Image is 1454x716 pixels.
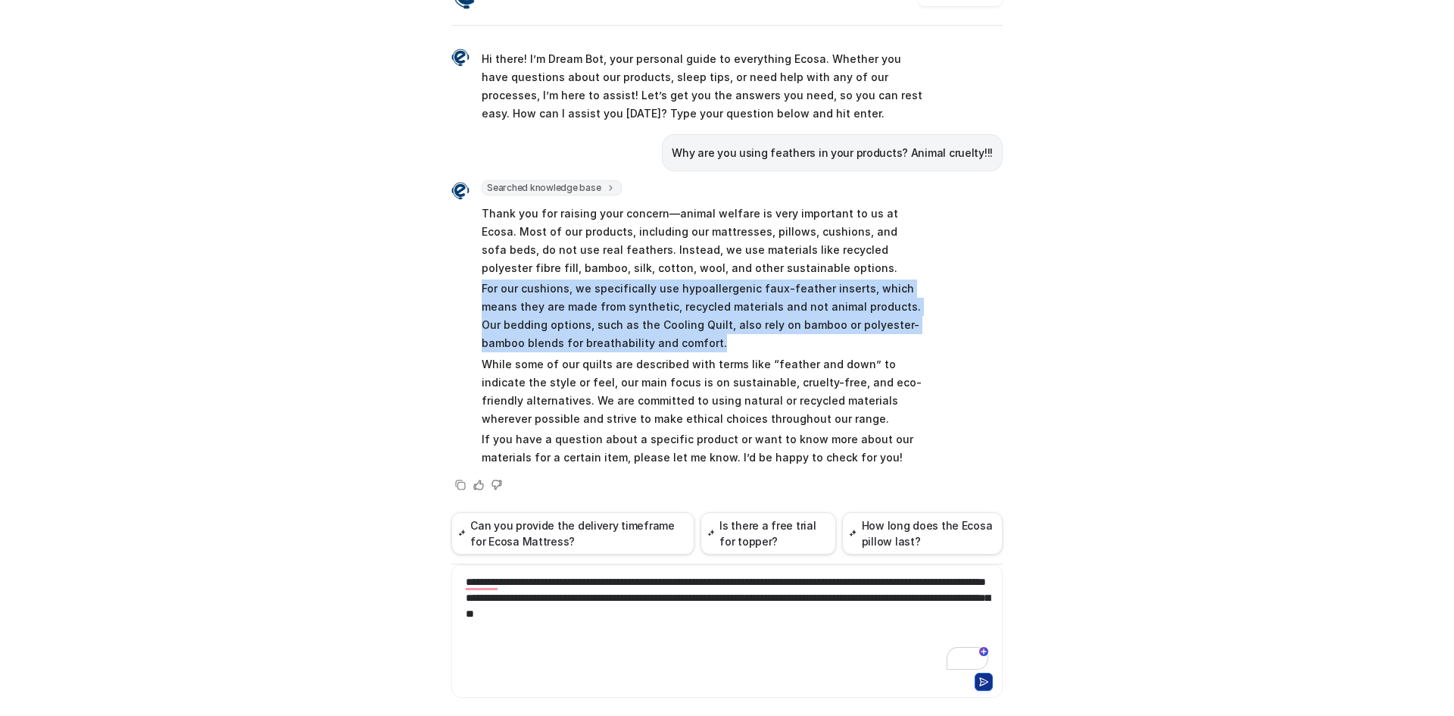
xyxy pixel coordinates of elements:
[842,512,1003,555] button: How long does the Ecosa pillow last?
[455,574,999,670] div: To enrich screen reader interactions, please activate Accessibility in Grammarly extension settings
[482,355,925,428] p: While some of our quilts are described with terms like “feather and down” to indicate the style o...
[672,144,993,162] p: Why are you using feathers in your products? Animal cruelty!!!
[482,50,925,123] p: Hi there! I’m Dream Bot, your personal guide to everything Ecosa. Whether you have questions abou...
[700,512,836,555] button: Is there a free trial for topper?
[482,180,622,195] span: Searched knowledge base
[482,430,925,467] p: If you have a question about a specific product or want to know more about our materials for a ce...
[451,512,694,555] button: Can you provide the delivery timeframe for Ecosa Mattress?
[482,280,925,352] p: For our cushions, we specifically use hypoallergenic faux-feather inserts, which means they are m...
[482,205,925,277] p: Thank you for raising your concern—animal welfare is very important to us at Ecosa. Most of our p...
[451,182,470,200] img: Widget
[451,48,470,67] img: Widget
